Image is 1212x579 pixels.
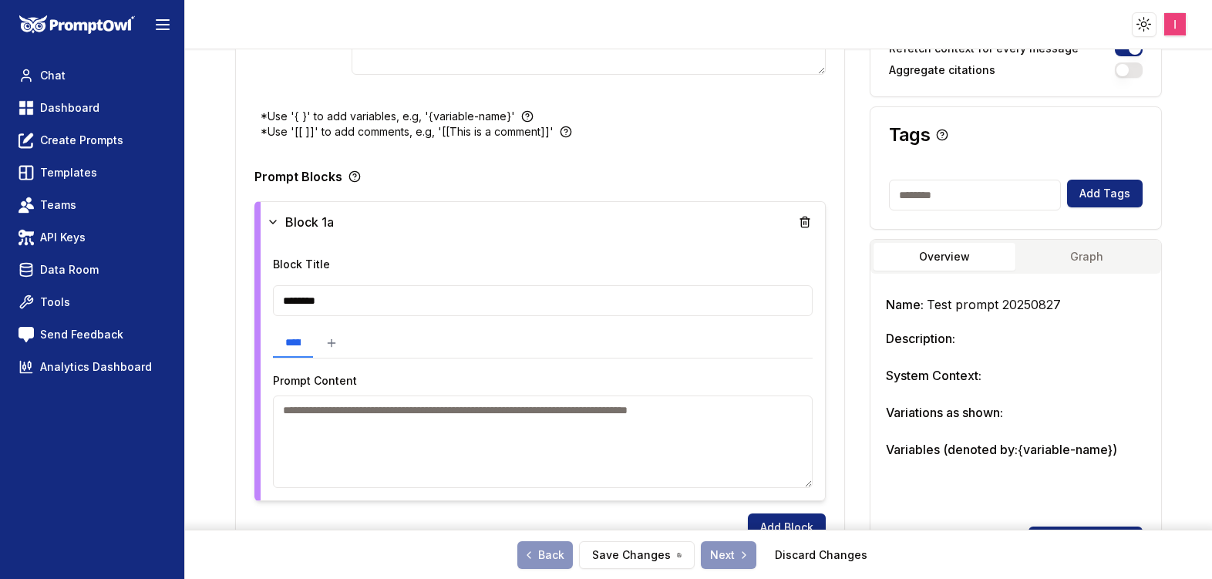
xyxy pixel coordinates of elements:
button: Save Changes [579,541,695,569]
a: Analytics Dashboard [12,353,172,381]
a: Tools [12,288,172,316]
img: ACg8ocLcalYY8KTZ0qfGg_JirqB37-qlWKk654G7IdWEKZx1cb7MQQ=s96-c [1164,13,1187,35]
span: Chat [40,68,66,83]
a: Chat [12,62,172,89]
h3: Variables (denoted by: {variable-name} ) [886,440,1146,459]
span: Data Room [40,262,99,278]
a: Send Feedback [12,321,172,348]
button: Add Block [748,513,826,541]
span: Create Prompts [40,133,123,148]
a: Data Room [12,256,172,284]
a: Next [701,541,756,569]
span: Templates [40,165,97,180]
span: Analytics Dashboard [40,359,152,375]
span: Send Feedback [40,327,123,342]
p: Prompt Blocks [254,170,342,183]
button: Preview Chatbot [1029,527,1143,554]
img: feedback [19,327,34,342]
label: Prompt Content [273,374,357,387]
p: *Use '{ }' to add variables, e.g, '{variable-name}' [261,109,515,124]
a: Create Prompts [12,126,172,154]
span: Teams [40,197,76,213]
button: Add Tags [1067,180,1143,207]
p: *Use '[[ ]]' to add comments, e.g, '[[This is a comment]]' [261,124,554,140]
button: Overview [874,243,1016,271]
h3: Variations as shown: [886,403,1146,422]
button: Discard Changes [763,541,880,569]
img: PromptOwl [19,15,135,35]
h3: Tags [889,126,931,144]
span: Block 1a [285,213,334,231]
span: Test prompt 20250827 [927,297,1061,312]
span: Tools [40,295,70,310]
a: Teams [12,191,172,219]
a: Back [517,541,573,569]
a: Dashboard [12,94,172,122]
label: Block Title [273,258,330,271]
h3: Description: [886,329,1146,348]
label: Refetch context for every message [889,43,1079,54]
a: Templates [12,159,172,187]
h3: System Context: [886,366,1146,385]
a: Discard Changes [775,547,867,563]
a: API Keys [12,224,172,251]
span: API Keys [40,230,86,245]
button: Graph [1015,243,1158,271]
h3: Name: [886,295,1146,314]
label: Aggregate citations [889,65,995,76]
span: Dashboard [40,100,99,116]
